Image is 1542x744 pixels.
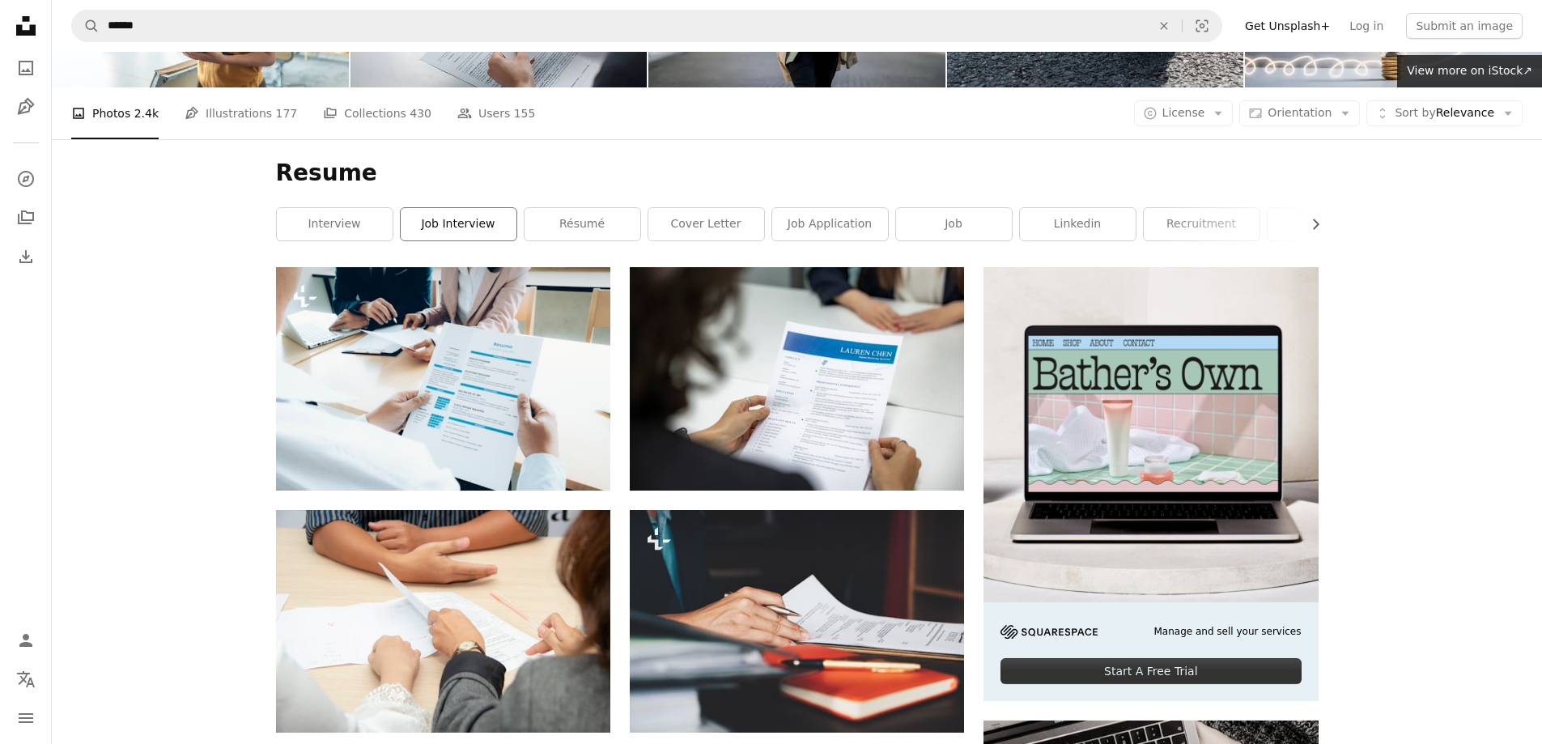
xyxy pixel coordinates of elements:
[276,614,610,628] a: person wearing black coat close-up photography
[630,267,964,490] img: a woman is reading a resume at a table
[457,87,535,139] a: Users 155
[276,104,298,122] span: 177
[1235,13,1340,39] a: Get Unsplash+
[10,10,42,45] a: Home — Unsplash
[1153,625,1301,639] span: Manage and sell your services
[401,208,516,240] a: job interview
[276,510,610,733] img: person wearing black coat close-up photography
[630,510,964,733] img: hr audit resume applicant paper and interview for selection human resource to company, Businesswo...
[323,87,431,139] a: Collections 430
[648,208,764,240] a: cover letter
[185,87,297,139] a: Illustrations 177
[1183,11,1221,41] button: Visual search
[1134,100,1234,126] button: License
[630,614,964,628] a: hr audit resume applicant paper and interview for selection human resource to company, Businesswo...
[276,372,610,386] a: Business situation job interview concept. Business find job.
[10,52,42,84] a: Photos
[1239,100,1360,126] button: Orientation
[1146,11,1182,41] button: Clear
[1395,106,1435,119] span: Sort by
[410,104,431,122] span: 430
[71,10,1222,42] form: Find visuals sitewide
[277,208,393,240] a: interview
[1020,208,1136,240] a: linkedin
[514,104,536,122] span: 155
[983,267,1318,602] img: file-1707883121023-8e3502977149image
[10,663,42,695] button: Language
[276,159,1319,188] h1: Resume
[10,91,42,123] a: Illustrations
[1395,105,1494,121] span: Relevance
[1340,13,1393,39] a: Log in
[10,240,42,273] a: Download History
[10,702,42,734] button: Menu
[10,202,42,234] a: Collections
[1268,208,1383,240] a: person
[1000,658,1301,684] div: Start A Free Trial
[1301,208,1319,240] button: scroll list to the right
[1406,13,1523,39] button: Submit an image
[1407,64,1532,77] span: View more on iStock ↗
[1144,208,1260,240] a: recruitment
[525,208,640,240] a: résumé
[1366,100,1523,126] button: Sort byRelevance
[1000,625,1098,639] img: file-1705255347840-230a6ab5bca9image
[10,163,42,195] a: Explore
[896,208,1012,240] a: job
[10,624,42,657] a: Log in / Sign up
[72,11,100,41] button: Search Unsplash
[1397,55,1542,87] a: View more on iStock↗
[1268,106,1332,119] span: Orientation
[1162,106,1205,119] span: License
[276,267,610,490] img: Business situation job interview concept. Business find job.
[772,208,888,240] a: job application
[630,372,964,386] a: a woman is reading a resume at a table
[983,267,1318,701] a: Manage and sell your servicesStart A Free Trial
